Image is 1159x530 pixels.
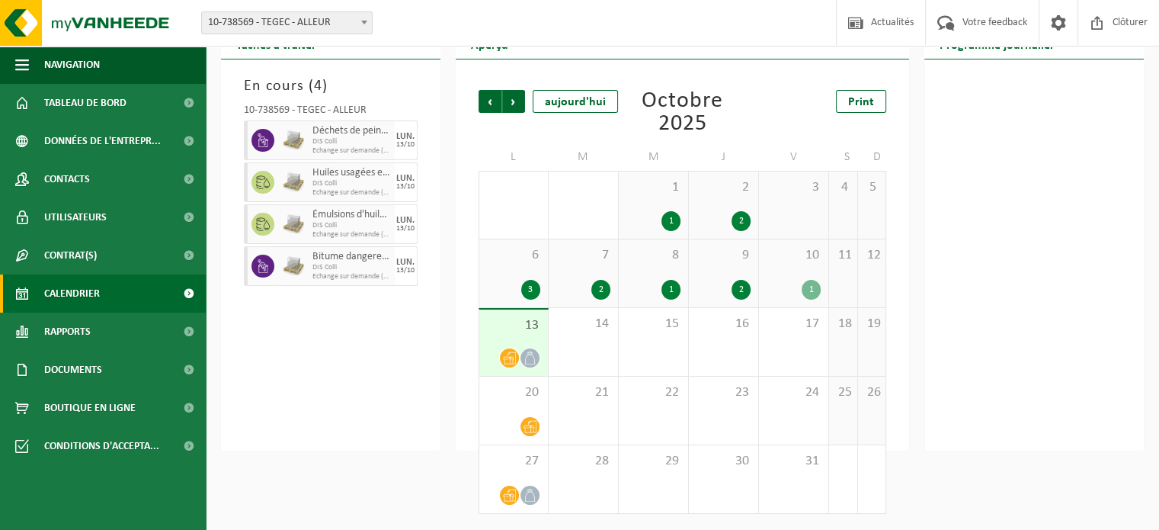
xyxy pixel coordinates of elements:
[312,137,391,146] span: DIS Colli
[44,198,107,236] span: Utilisateurs
[591,280,610,300] div: 2
[661,280,680,300] div: 1
[312,263,391,272] span: DIS Colli
[396,183,415,191] div: 13/10
[521,280,540,300] div: 3
[619,143,689,171] td: M
[396,141,415,149] div: 13/10
[44,236,97,275] span: Contrat(s)
[626,247,680,264] span: 8
[396,174,415,183] div: LUN.
[767,384,821,401] span: 24
[626,384,680,401] span: 22
[533,90,618,113] div: aujourd'hui
[312,125,391,137] span: Déchets de peinture en petits emballages
[312,179,391,188] span: DIS Colli
[44,46,100,84] span: Navigation
[696,179,751,196] span: 2
[866,384,879,401] span: 26
[767,247,821,264] span: 10
[282,213,305,236] img: LP-PA-00000-WDN-11
[44,427,159,465] span: Conditions d'accepta...
[44,313,91,351] span: Rapports
[759,143,829,171] td: V
[837,247,849,264] span: 11
[837,384,849,401] span: 25
[732,211,751,231] div: 2
[479,90,501,113] span: Précédent
[556,247,610,264] span: 7
[549,143,619,171] td: M
[732,280,751,300] div: 2
[44,84,126,122] span: Tableau de bord
[479,143,549,171] td: L
[487,384,540,401] span: 20
[626,453,680,470] span: 29
[858,143,887,171] td: D
[44,275,100,313] span: Calendrier
[696,453,751,470] span: 30
[244,105,418,120] div: 10-738569 - TEGEC - ALLEUR
[767,316,821,332] span: 17
[866,179,879,196] span: 5
[282,129,305,152] img: LP-PA-00000-WDN-11
[282,171,305,194] img: LP-PA-00000-WDN-11
[202,12,372,34] span: 10-738569 - TEGEC - ALLEUR
[312,272,391,281] span: Echange sur demande (déplacement exclu)
[837,316,849,332] span: 18
[689,143,759,171] td: J
[44,160,90,198] span: Contacts
[696,384,751,401] span: 23
[626,179,680,196] span: 1
[487,317,540,334] span: 13
[314,79,322,94] span: 4
[44,389,136,427] span: Boutique en ligne
[201,11,373,34] span: 10-738569 - TEGEC - ALLEUR
[396,132,415,141] div: LUN.
[767,179,821,196] span: 3
[829,143,857,171] td: S
[44,351,102,389] span: Documents
[836,90,886,113] a: Print
[866,247,879,264] span: 12
[312,167,391,179] span: Huiles usagées en petits conditionnements
[282,255,305,278] img: LP-PA-00000-WDN-11
[396,216,415,225] div: LUN.
[696,316,751,332] span: 16
[837,179,849,196] span: 4
[620,90,746,136] div: Octobre 2025
[802,280,821,300] div: 1
[866,316,879,332] span: 19
[696,247,751,264] span: 9
[312,221,391,230] span: DIS Colli
[312,209,391,221] span: Émulsions d'huile en petits emballages
[396,258,415,267] div: LUN.
[312,251,391,263] span: Bitume dangereux en petit emballage
[848,96,874,108] span: Print
[487,453,540,470] span: 27
[44,122,161,160] span: Données de l'entrepr...
[312,188,391,198] span: Echange sur demande (déplacement exclu)
[556,453,610,470] span: 28
[396,225,415,233] div: 13/10
[626,316,680,332] span: 15
[396,267,415,275] div: 13/10
[767,453,821,470] span: 31
[312,146,391,156] span: Echange sur demande (déplacement exclu)
[556,316,610,332] span: 14
[661,211,680,231] div: 1
[312,230,391,239] span: Echange sur demande (déplacement exclu)
[556,384,610,401] span: 21
[244,75,418,98] h3: En cours ( )
[502,90,525,113] span: Suivant
[487,247,540,264] span: 6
